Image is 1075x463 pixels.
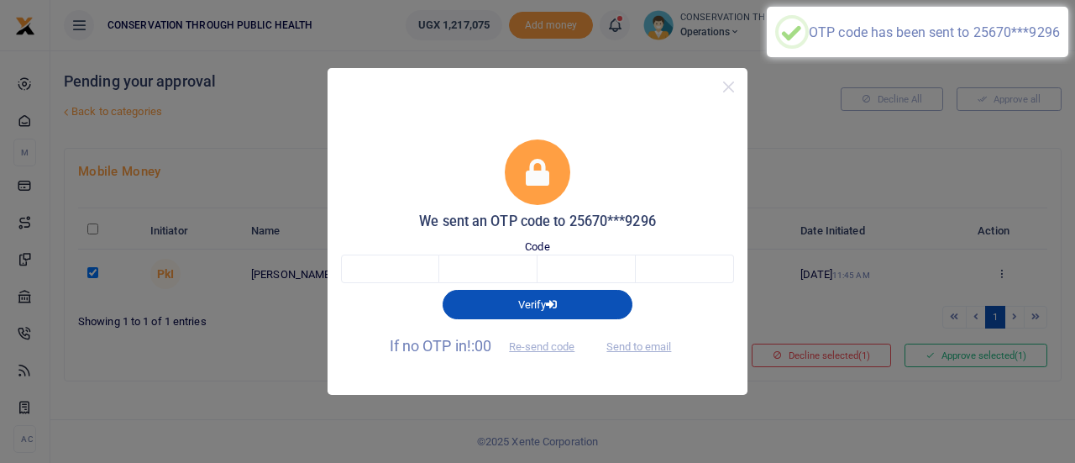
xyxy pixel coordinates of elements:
[390,337,590,355] span: If no OTP in
[341,213,734,230] h5: We sent an OTP code to 25670***9296
[716,75,741,99] button: Close
[467,337,491,355] span: !:00
[443,290,632,318] button: Verify
[525,239,549,255] label: Code
[809,24,1060,40] div: OTP code has been sent to 25670***9296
